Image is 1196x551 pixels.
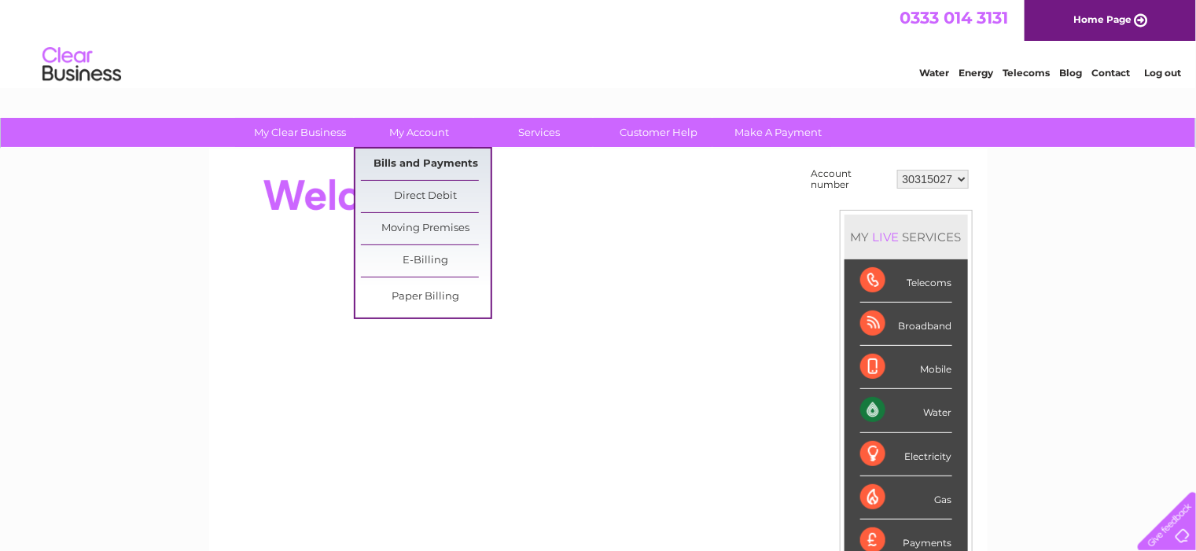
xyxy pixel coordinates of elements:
div: Water [860,389,952,432]
a: Services [474,118,604,147]
a: Paper Billing [361,281,491,313]
a: My Account [355,118,484,147]
a: My Clear Business [235,118,365,147]
a: Blog [1059,67,1082,79]
div: Telecoms [860,259,952,303]
div: Gas [860,476,952,520]
img: logo.png [42,41,122,89]
a: Moving Premises [361,213,491,244]
td: Account number [808,164,893,194]
a: 0333 014 3131 [900,8,1008,28]
a: Direct Debit [361,181,491,212]
div: Broadband [860,303,952,346]
a: Customer Help [594,118,723,147]
div: Electricity [860,433,952,476]
a: Contact [1091,67,1130,79]
div: MY SERVICES [845,215,968,259]
a: Telecoms [1003,67,1050,79]
a: Make A Payment [713,118,843,147]
a: E-Billing [361,245,491,277]
div: LIVE [870,230,903,244]
div: Mobile [860,346,952,389]
a: Bills and Payments [361,149,491,180]
a: Log out [1144,67,1181,79]
div: Clear Business is a trading name of Verastar Limited (registered in [GEOGRAPHIC_DATA] No. 3667643... [227,9,970,76]
a: Energy [959,67,993,79]
a: Water [919,67,949,79]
